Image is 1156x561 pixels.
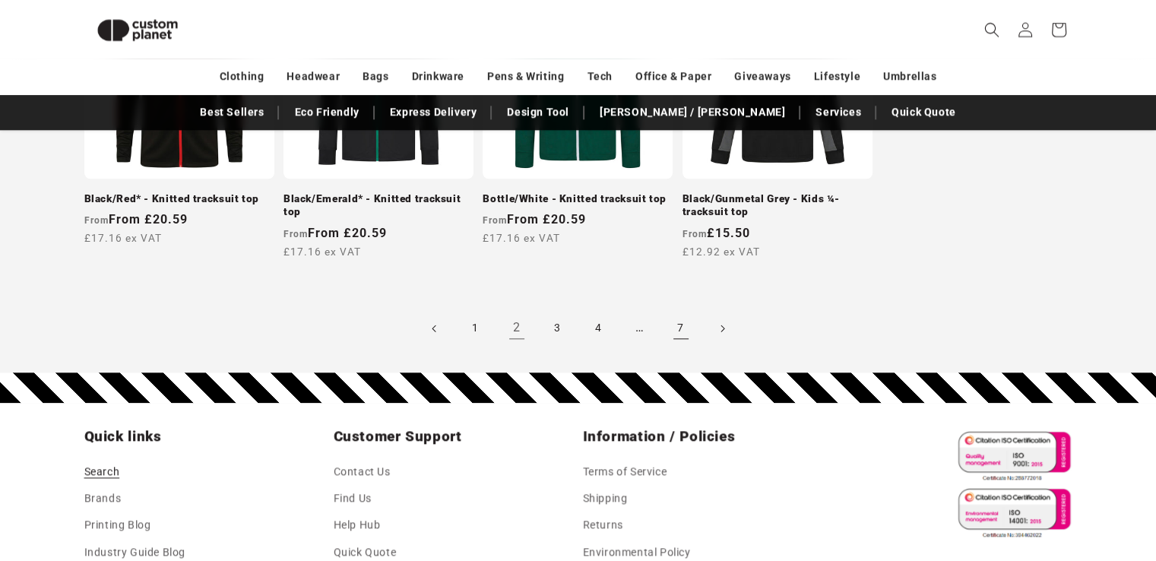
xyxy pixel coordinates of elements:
[84,6,191,54] img: Custom Planet
[623,312,657,345] span: …
[192,99,271,125] a: Best Sellers
[84,192,274,206] a: Black/Red* - Knitted tracksuit top
[814,63,860,90] a: Lifestyle
[382,99,485,125] a: Express Delivery
[487,63,564,90] a: Pens & Writing
[541,312,575,345] a: Page 3
[84,427,325,445] h2: Quick links
[683,192,873,219] a: Black/Gunmetal Grey - Kids ¼-tracksuit top
[583,427,823,445] h2: Information / Policies
[734,63,790,90] a: Giveaways
[287,63,340,90] a: Headwear
[418,312,451,345] a: Previous page
[664,312,698,345] a: Page 7
[283,192,473,219] a: Black/Emerald* - Knitted tracksuit top
[975,13,1009,46] summary: Search
[220,63,264,90] a: Clothing
[705,312,739,345] a: Next page
[334,427,574,445] h2: Customer Support
[334,512,381,538] a: Help Hub
[592,99,793,125] a: [PERSON_NAME] / [PERSON_NAME]
[287,99,366,125] a: Eco Friendly
[84,512,151,538] a: Printing Blog
[459,312,492,345] a: Page 1
[84,462,120,485] a: Search
[808,99,869,125] a: Services
[884,99,964,125] a: Quick Quote
[84,485,122,512] a: Brands
[583,512,623,538] a: Returns
[902,397,1156,561] iframe: Chat Widget
[334,485,372,512] a: Find Us
[883,63,936,90] a: Umbrellas
[483,192,673,206] a: Bottle/White - Knitted tracksuit top
[583,462,667,485] a: Terms of Service
[334,462,391,485] a: Contact Us
[587,63,612,90] a: Tech
[412,63,464,90] a: Drinkware
[363,63,388,90] a: Bags
[500,312,534,345] a: Page 2
[499,99,577,125] a: Design Tool
[84,312,1072,345] nav: Pagination
[583,485,628,512] a: Shipping
[582,312,616,345] a: Page 4
[635,63,711,90] a: Office & Paper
